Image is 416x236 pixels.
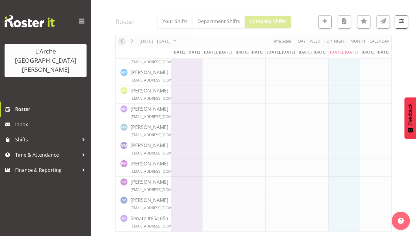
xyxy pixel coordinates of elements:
[407,103,413,125] span: Feedback
[5,15,55,27] img: Rosterit website logo
[15,105,88,114] span: Roster
[395,15,408,29] button: Filter Shifts
[398,218,404,224] img: help-xxl-2.png
[15,135,79,144] span: Shifts
[11,47,80,74] div: L'Arche [GEOGRAPHIC_DATA][PERSON_NAME]
[15,150,79,159] span: Time & Attendance
[15,165,79,175] span: Finance & Reporting
[404,97,416,139] button: Feedback - Show survey
[15,120,88,129] span: Inbox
